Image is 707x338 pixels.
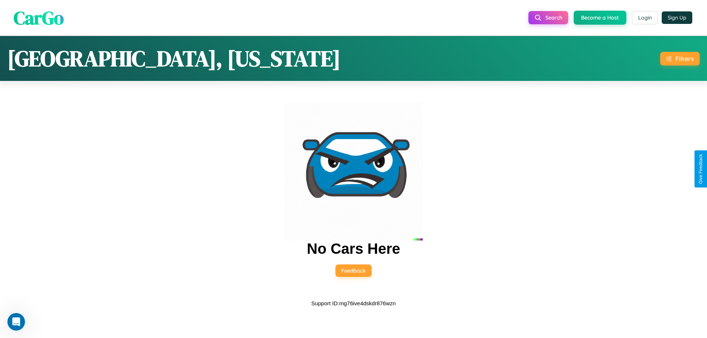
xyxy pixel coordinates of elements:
span: Search [545,14,562,21]
div: Filters [675,55,694,63]
span: CarGo [14,5,64,30]
h2: No Cars Here [307,241,400,257]
button: Login [632,11,658,24]
button: Filters [660,52,700,65]
button: Become a Host [574,11,626,25]
div: Give Feedback [698,154,703,184]
button: Sign Up [662,11,692,24]
button: Search [528,11,568,24]
p: Support ID: mg76ive4dskdr876wzn [311,298,395,308]
button: Feedback [335,264,372,277]
iframe: Intercom live chat [7,313,25,331]
img: car [284,102,423,241]
h1: [GEOGRAPHIC_DATA], [US_STATE] [7,43,341,74]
